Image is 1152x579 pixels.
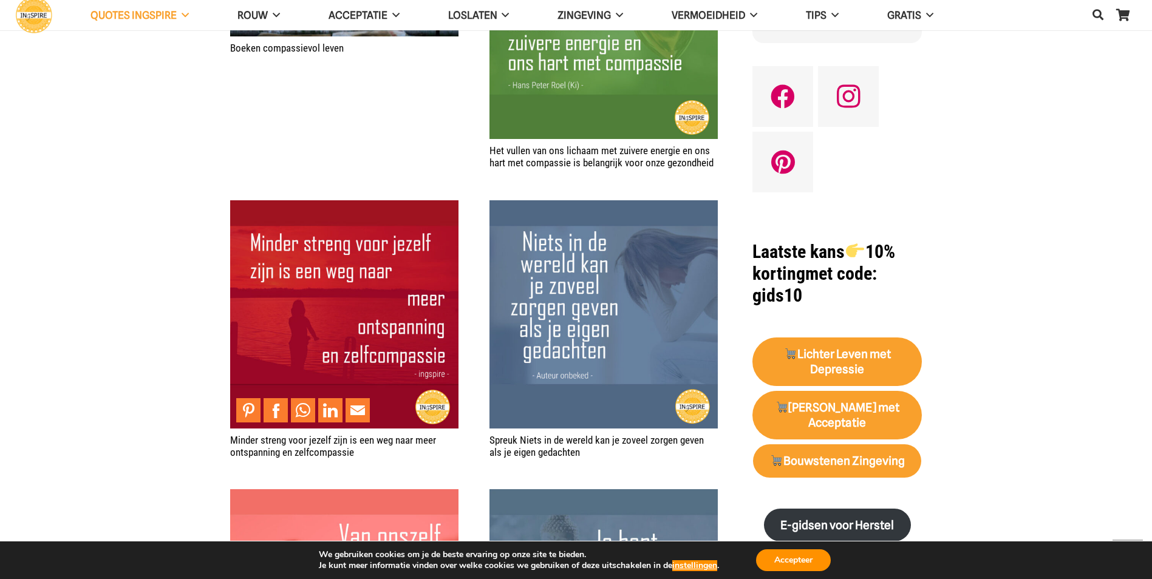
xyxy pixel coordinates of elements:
[489,434,704,458] a: Spreuk Niets in de wereld kan je zoveel zorgen geven als je eigen gedachten
[846,242,864,260] img: 👉
[776,401,788,413] img: 🛒
[756,549,831,571] button: Accepteer
[329,9,387,21] span: Acceptatie
[752,241,895,284] strong: Laatste kans 10% korting
[291,398,315,422] a: Share to WhatsApp
[230,201,458,214] a: Minder streng voor jezelf zijn is een weg naar meer ontspanning en zelfcompassie
[236,398,264,422] li: Pinterest
[237,9,268,21] span: ROUW
[1113,540,1143,570] a: Terug naar top
[1086,1,1110,30] a: Zoeken
[752,132,813,192] a: Pinterest
[318,398,343,422] a: Share to LinkedIn
[752,337,922,386] a: 🛒Lichter Leven met Depressie
[230,490,458,503] a: Van onszelf houden is de kracht die ons heelt
[775,401,899,430] strong: [PERSON_NAME] met Acceptatie
[489,144,714,169] a: Het vullen van ons lichaam met zuivere energie en ons hart met compassie is belangrijk voor onze ...
[236,398,261,422] a: Pin to Pinterest
[489,200,718,428] img: Spreuk je eigen gedachten.... | www.ingspire.nl
[752,391,922,439] a: 🛒[PERSON_NAME] met Acceptatie
[489,201,718,214] a: Spreuk Niets in de wereld kan je zoveel zorgen geven als je eigen gedachten
[818,66,879,127] a: Instagram
[489,490,718,503] a: Citaat Jon Kabat-Zinn Je bent al perfect inclusief al je imperfecties
[230,434,436,458] a: Minder streng voor jezelf zijn is een weg naar meer ontspanning en zelfcompassie
[753,444,921,478] a: 🛒Bouwstenen Zingeving
[90,9,177,21] span: QUOTES INGSPIRE
[785,348,796,359] img: 🛒
[291,398,318,422] li: WhatsApp
[264,398,288,422] a: Share to Facebook
[887,9,921,21] span: GRATIS
[264,398,291,422] li: Facebook
[346,398,373,422] li: Email This
[557,9,611,21] span: Zingeving
[346,398,370,422] a: Mail to Email This
[448,9,497,21] span: Loslaten
[806,9,827,21] span: TIPS
[230,200,458,428] img: Minder streng voor jezelf zijn is een weg naar meer ontspanning en zelfcompassie - citaat ingspir...
[230,42,344,54] a: Boeken compassievol leven
[771,455,782,466] img: 🛒
[752,241,922,306] h1: met code: gids10
[672,560,717,571] button: instellingen
[319,560,719,571] p: Je kunt meer informatie vinden over welke cookies we gebruiken of deze uitschakelen in de .
[780,518,894,532] strong: E-gidsen voor Herstel
[752,66,813,127] a: Facebook
[319,549,719,560] p: We gebruiken cookies om je de beste ervaring op onze site te bieden.
[672,9,745,21] span: VERMOEIDHEID
[764,509,911,542] a: E-gidsen voor Herstel
[784,347,891,376] strong: Lichter Leven met Depressie
[318,398,346,422] li: LinkedIn
[770,454,905,468] strong: Bouwstenen Zingeving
